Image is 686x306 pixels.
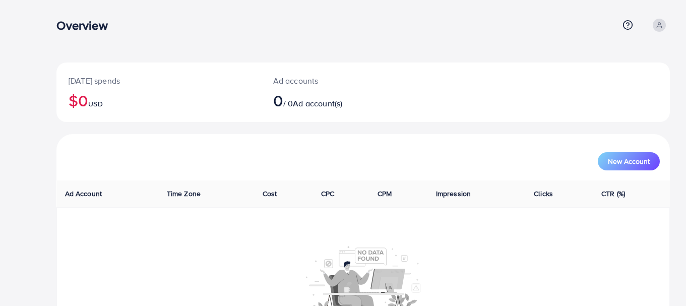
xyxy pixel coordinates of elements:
[69,75,249,87] p: [DATE] spends
[534,189,553,199] span: Clicks
[167,189,201,199] span: Time Zone
[436,189,471,199] span: Impression
[321,189,334,199] span: CPC
[378,189,392,199] span: CPM
[56,18,115,33] h3: Overview
[598,152,660,170] button: New Account
[293,98,342,109] span: Ad account(s)
[608,158,650,165] span: New Account
[65,189,102,199] span: Ad Account
[273,89,283,112] span: 0
[601,189,625,199] span: CTR (%)
[273,75,402,87] p: Ad accounts
[273,91,402,110] h2: / 0
[88,99,102,109] span: USD
[69,91,249,110] h2: $0
[263,189,277,199] span: Cost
